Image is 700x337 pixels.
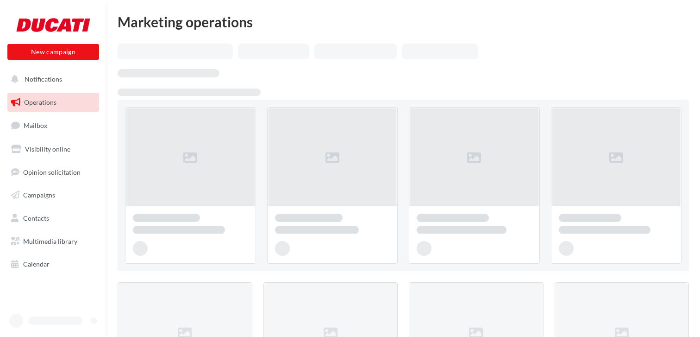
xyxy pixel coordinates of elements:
[6,115,101,135] a: Mailbox
[7,44,99,60] button: New campaign
[6,254,101,274] a: Calendar
[6,163,101,182] a: Opinion solicitation
[24,98,56,106] span: Operations
[25,75,62,83] span: Notifications
[23,260,50,268] span: Calendar
[6,70,97,89] button: Notifications
[6,140,101,159] a: Visibility online
[23,168,81,176] span: Opinion solicitation
[118,15,689,29] div: Marketing operations
[23,214,49,222] span: Contacts
[6,209,101,228] a: Contacts
[6,185,101,205] a: Campaigns
[6,93,101,112] a: Operations
[23,191,55,199] span: Campaigns
[23,237,77,245] span: Multimedia library
[25,145,70,153] span: Visibility online
[6,232,101,251] a: Multimedia library
[24,121,47,129] span: Mailbox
